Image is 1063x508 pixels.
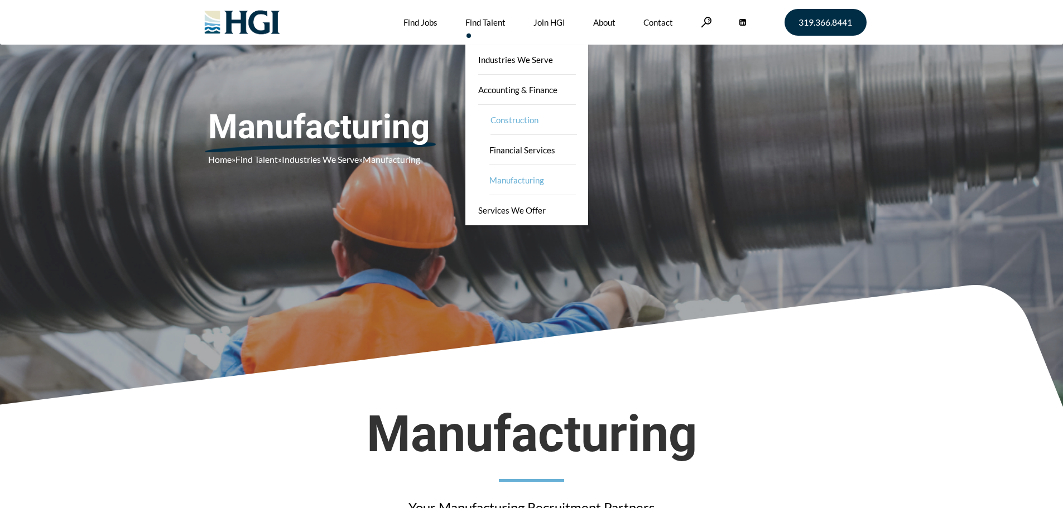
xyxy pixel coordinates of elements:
[465,45,588,75] a: Industries We Serve
[477,135,588,165] a: Financial Services
[208,154,420,165] span: » » »
[477,165,588,195] a: Manufacturing
[208,107,430,147] u: Manufacturing
[799,18,852,27] span: 319.366.8441
[785,9,867,36] a: 319.366.8441
[363,154,420,165] span: Manufacturing
[271,407,792,462] span: Manufacturing
[465,75,588,105] a: Accounting & Finance
[208,154,232,165] a: Home
[701,17,712,27] a: Search
[282,154,359,165] a: Industries We Serve
[465,195,588,225] a: Services We Offer
[478,105,589,135] a: Construction
[235,154,278,165] a: Find Talent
